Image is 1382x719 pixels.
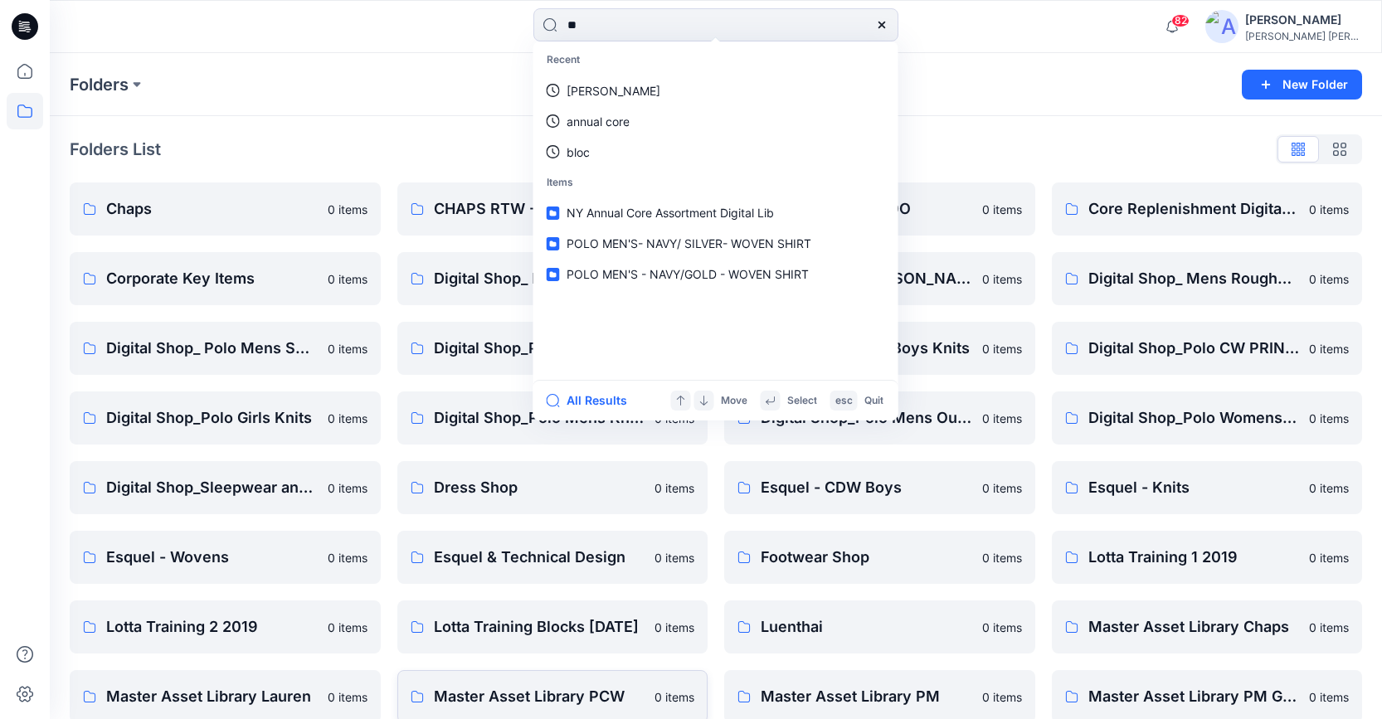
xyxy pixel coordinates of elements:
[106,476,318,499] p: Digital Shop_Sleepwear and Underwear
[982,549,1022,566] p: 0 items
[434,267,645,290] p: Digital Shop_ Headwear
[434,685,645,708] p: Master Asset Library PCW
[1309,479,1349,497] p: 0 items
[537,137,895,168] a: bloc
[835,392,853,410] p: esc
[655,688,694,706] p: 0 items
[537,259,895,289] a: POLO MEN'S - NAVY/GOLD - WOVEN SHIRT
[106,267,318,290] p: Corporate Key Items
[982,270,1022,288] p: 0 items
[1309,410,1349,427] p: 0 items
[1088,406,1300,430] p: Digital Shop_Polo Womens Knits
[106,615,318,639] p: Lotta Training 2 2019
[1052,182,1363,236] a: Core Replenishment Digital Library0 items
[328,201,367,218] p: 0 items
[1242,70,1362,100] button: New Folder
[1245,30,1361,42] div: [PERSON_NAME] [PERSON_NAME]
[1309,619,1349,636] p: 0 items
[537,106,895,137] a: annual core
[397,182,708,236] a: CHAPS RTW - NON IRONS - HKO0 items
[1088,476,1300,499] p: Esquel - Knits
[724,461,1035,514] a: Esquel - CDW Boys0 items
[397,531,708,584] a: Esquel & Technical Design0 items
[567,113,630,130] p: annual core
[1088,197,1300,221] p: Core Replenishment Digital Library
[397,252,708,305] a: Digital Shop_ Headwear0 items
[1171,14,1190,27] span: 82
[1088,546,1300,569] p: Lotta Training 1 2019
[106,197,318,221] p: Chaps
[1052,391,1363,445] a: Digital Shop_Polo Womens Knits0 items
[397,600,708,653] a: Lotta Training Blocks [DATE]0 items
[1052,252,1363,305] a: Digital Shop_ Mens Roughwear0 items
[567,236,811,250] span: POLO MEN'S- NAVY/ SILVER- WOVEN SHIRT
[328,619,367,636] p: 0 items
[1088,337,1300,360] p: Digital Shop_Polo CW PRINTSHOP
[328,270,367,288] p: 0 items
[70,531,381,584] a: Esquel - Wovens0 items
[761,546,972,569] p: Footwear Shop
[106,337,318,360] p: Digital Shop_ Polo Mens Shirt
[328,340,367,357] p: 0 items
[106,406,318,430] p: Digital Shop_Polo Girls Knits
[328,688,367,706] p: 0 items
[70,73,129,96] a: Folders
[1052,600,1363,653] a: Master Asset Library Chaps0 items
[106,546,318,569] p: Esquel - Wovens
[1309,201,1349,218] p: 0 items
[567,206,774,220] span: NY Annual Core Assortment Digital Lib
[434,546,645,569] p: Esquel & Technical Design
[1309,688,1349,706] p: 0 items
[1309,270,1349,288] p: 0 items
[724,600,1035,653] a: Luenthai0 items
[397,391,708,445] a: Digital Shop_Polo Mens Knits0 items
[982,688,1022,706] p: 0 items
[864,392,883,410] p: Quit
[761,476,972,499] p: Esquel - CDW Boys
[106,685,318,708] p: Master Asset Library Lauren
[1052,322,1363,375] a: Digital Shop_Polo CW PRINTSHOP0 items
[1309,340,1349,357] p: 0 items
[982,340,1022,357] p: 0 items
[434,197,645,221] p: CHAPS RTW - NON IRONS - HKO
[70,461,381,514] a: Digital Shop_Sleepwear and Underwear0 items
[655,549,694,566] p: 0 items
[537,168,895,198] p: Items
[328,479,367,497] p: 0 items
[70,391,381,445] a: Digital Shop_Polo Girls Knits0 items
[1205,10,1238,43] img: avatar
[724,531,1035,584] a: Footwear Shop0 items
[567,82,660,100] p: Ann
[434,337,645,360] p: Digital Shop_Polo Babies Knits
[328,410,367,427] p: 0 items
[1245,10,1361,30] div: [PERSON_NAME]
[70,600,381,653] a: Lotta Training 2 20190 items
[1088,685,1300,708] p: Master Asset Library PM Golf
[434,406,645,430] p: Digital Shop_Polo Mens Knits
[982,619,1022,636] p: 0 items
[655,479,694,497] p: 0 items
[567,143,590,161] p: bloc
[1088,615,1300,639] p: Master Asset Library Chaps
[328,549,367,566] p: 0 items
[1309,549,1349,566] p: 0 items
[787,392,817,410] p: Select
[397,461,708,514] a: Dress Shop0 items
[70,252,381,305] a: Corporate Key Items0 items
[655,619,694,636] p: 0 items
[761,615,972,639] p: Luenthai
[537,45,895,75] p: Recent
[537,75,895,106] a: [PERSON_NAME]
[547,391,638,411] button: All Results
[982,410,1022,427] p: 0 items
[1088,267,1300,290] p: Digital Shop_ Mens Roughwear
[1052,531,1363,584] a: Lotta Training 1 20190 items
[721,392,747,410] p: Move
[434,476,645,499] p: Dress Shop
[567,267,809,281] span: POLO MEN'S - NAVY/GOLD - WOVEN SHIRT
[761,685,972,708] p: Master Asset Library PM
[982,479,1022,497] p: 0 items
[537,197,895,228] a: NY Annual Core Assortment Digital Lib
